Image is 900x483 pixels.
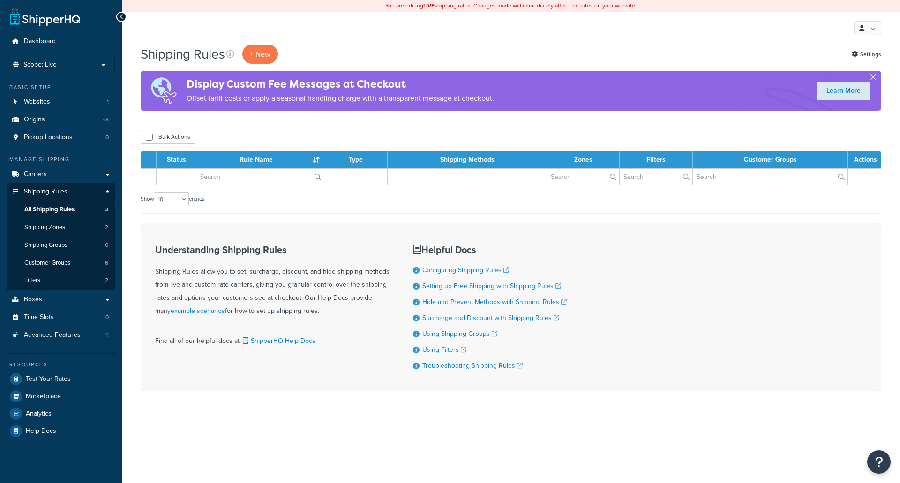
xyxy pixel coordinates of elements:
[105,276,108,284] span: 2
[422,281,561,291] a: Setting up Free Shipping with Shipping Rules
[7,219,115,236] li: Shipping Zones
[26,375,71,383] span: Test Your Rates
[187,76,494,92] h4: Display Custom Fee Messages at Checkout
[155,327,390,348] div: Find all of our helpful docs at:
[24,206,75,214] span: All Shipping Rules
[105,134,109,141] span: 0
[7,201,115,218] li: All Shipping Rules
[693,151,848,168] th: Customer Groups
[423,1,435,10] b: LIVE
[547,151,620,168] th: Zones
[7,291,115,308] a: Boxes
[154,192,189,206] select: Showentries
[7,237,115,254] a: Shipping Groups 6
[852,48,881,61] a: Settings
[141,45,225,63] h1: Shipping Rules
[171,306,225,316] a: example scenarios
[388,151,547,168] th: Shipping Methods
[24,223,65,231] span: Shipping Zones
[141,192,204,206] label: Show entries
[7,405,115,422] a: Analytics
[7,183,115,201] a: Shipping Rules
[620,151,693,168] th: Filters
[24,171,47,178] span: Carriers
[422,361,523,371] a: Troubleshooting Shipping Rules
[105,259,108,267] span: 6
[24,188,67,196] span: Shipping Rules
[7,93,115,111] a: Websites 1
[693,169,847,185] input: Search
[24,134,73,141] span: Pickup Locations
[7,371,115,387] li: Test Your Rates
[867,450,891,474] button: Open Resource Center
[24,296,42,304] span: Boxes
[24,259,70,267] span: Customer Groups
[141,130,195,144] button: Bulk Actions
[157,151,196,168] th: Status
[7,111,115,128] li: Origins
[7,129,115,146] a: Pickup Locations 0
[105,241,108,249] span: 6
[7,254,115,272] li: Customer Groups
[7,111,115,128] a: Origins 58
[7,272,115,289] li: Filters
[7,423,115,439] a: Help Docs
[24,276,40,284] span: Filters
[7,33,115,50] a: Dashboard
[24,313,54,321] span: Time Slots
[155,245,390,318] div: Shipping Rules allow you to set, surcharge, discount, and hide shipping methods from live and cus...
[105,223,108,231] span: 2
[7,156,115,163] div: Manage Shipping
[24,241,67,249] span: Shipping Groups
[24,331,81,339] span: Advanced Features
[10,7,80,26] a: ShipperHQ Home
[7,166,115,183] a: Carriers
[817,82,870,100] a: Learn More
[422,329,497,339] a: Using Shipping Groups
[324,151,388,168] th: Type
[7,237,115,254] li: Shipping Groups
[241,336,315,346] a: ShipperHQ Help Docs
[107,98,109,106] span: 1
[620,169,692,185] input: Search
[422,345,466,355] a: Using Filters
[24,98,50,106] span: Websites
[187,92,494,105] p: Offset tariff costs or apply a seasonal handling charge with a transparent message at checkout.
[7,327,115,344] li: Advanced Features
[102,116,109,124] span: 58
[422,297,567,307] a: Hide and Prevent Methods with Shipping Rules
[7,83,115,91] div: Basic Setup
[422,313,559,323] a: Surcharge and Discount with Shipping Rules
[7,361,115,369] div: Resources
[196,151,324,168] th: Rule Name
[7,219,115,236] a: Shipping Zones 2
[7,183,115,290] li: Shipping Rules
[23,61,57,69] span: Scope: Live
[7,254,115,272] a: Customer Groups 6
[196,169,324,185] input: Search
[7,309,115,326] li: Time Slots
[7,309,115,326] a: Time Slots 0
[547,169,619,185] input: Search
[105,313,109,321] span: 0
[7,129,115,146] li: Pickup Locations
[26,410,52,418] span: Analytics
[7,388,115,405] li: Marketplace
[26,393,61,401] span: Marketplace
[848,151,881,168] th: Actions
[105,331,109,339] span: 11
[105,206,108,214] span: 3
[155,245,390,255] h3: Understanding Shipping Rules
[7,272,115,289] a: Filters 2
[7,93,115,111] li: Websites
[413,245,567,255] h3: Helpful Docs
[24,116,45,124] span: Origins
[242,45,278,64] p: + New
[24,37,56,45] span: Dashboard
[7,327,115,344] a: Advanced Features 11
